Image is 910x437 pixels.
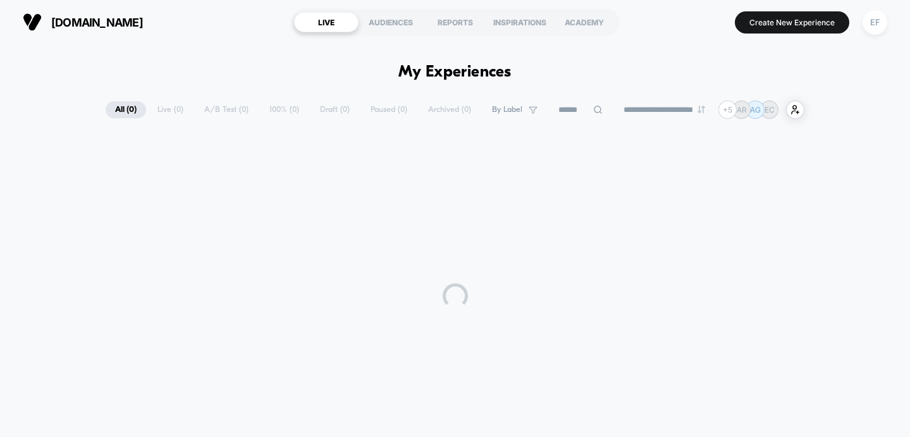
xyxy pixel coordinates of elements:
[423,12,488,32] div: REPORTS
[23,13,42,32] img: Visually logo
[398,63,512,82] h1: My Experiences
[750,105,761,114] p: AG
[735,11,849,34] button: Create New Experience
[765,105,775,114] p: EC
[359,12,423,32] div: AUDIENCES
[51,16,143,29] span: [DOMAIN_NAME]
[294,12,359,32] div: LIVE
[492,105,522,114] span: By Label
[718,101,737,119] div: + 5
[19,12,147,32] button: [DOMAIN_NAME]
[106,101,146,118] span: All ( 0 )
[552,12,617,32] div: ACADEMY
[488,12,552,32] div: INSPIRATIONS
[698,106,705,113] img: end
[737,105,747,114] p: AR
[863,10,887,35] div: EF
[859,9,891,35] button: EF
